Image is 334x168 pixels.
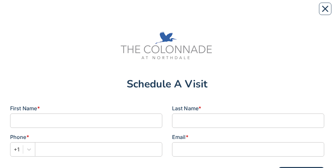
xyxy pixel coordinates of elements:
[10,79,324,89] div: Schedule A Visit
[172,134,186,140] span: Email
[118,27,216,69] img: e48974b6-e796-4813-98ec-bccaebc05bdc.jpg
[10,134,26,140] span: Phone
[319,3,331,15] button: Close
[172,105,199,112] span: Last Name
[10,105,37,112] span: First Name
